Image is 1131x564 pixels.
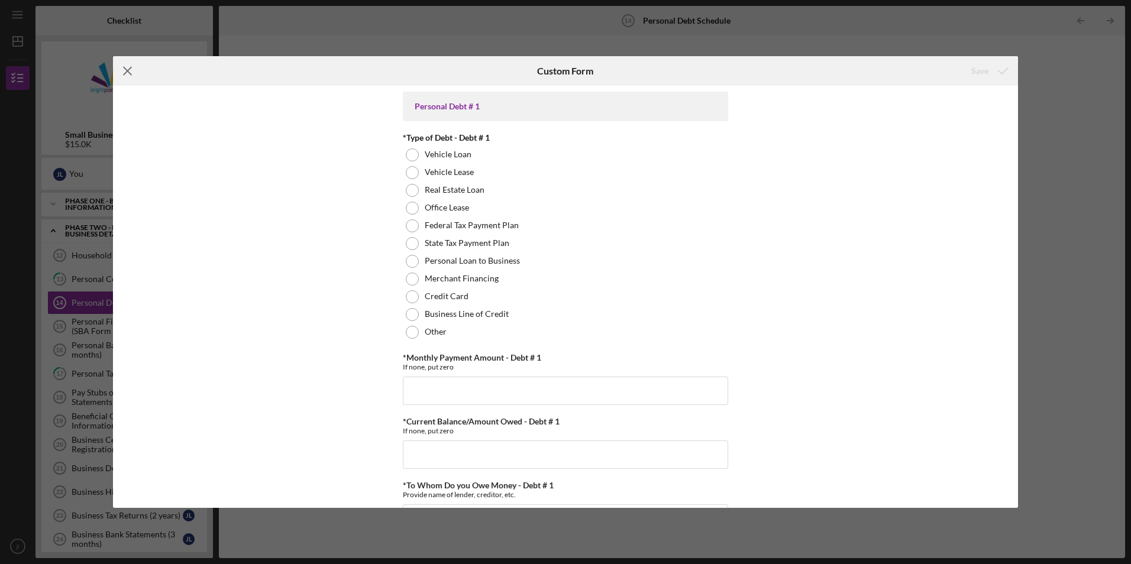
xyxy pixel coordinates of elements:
[415,102,716,111] div: Personal Debt # 1
[959,59,1018,83] button: Save
[425,238,509,248] label: State Tax Payment Plan
[403,480,554,490] label: *To Whom Do you Owe Money - Debt # 1
[425,327,447,336] label: Other
[425,274,499,283] label: Merchant Financing
[425,309,509,319] label: Business Line of Credit
[403,362,728,371] div: If none, put zero
[425,150,471,159] label: Vehicle Loan
[425,256,520,265] label: Personal Loan to Business
[537,66,593,76] h6: Custom Form
[971,59,988,83] div: Save
[403,490,728,499] div: Provide name of lender, creditor, etc.
[403,416,560,426] label: *Current Balance/Amount Owed - Debt # 1
[425,203,469,212] label: Office Lease
[425,185,484,195] label: Real Estate Loan
[403,133,728,142] div: *Type of Debt - Debt # 1
[403,426,728,435] div: If none, put zero
[425,221,519,230] label: Federal Tax Payment Plan
[425,291,468,301] label: Credit Card
[403,352,541,362] label: *Monthly Payment Amount - Debt # 1
[425,167,474,177] label: Vehicle Lease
